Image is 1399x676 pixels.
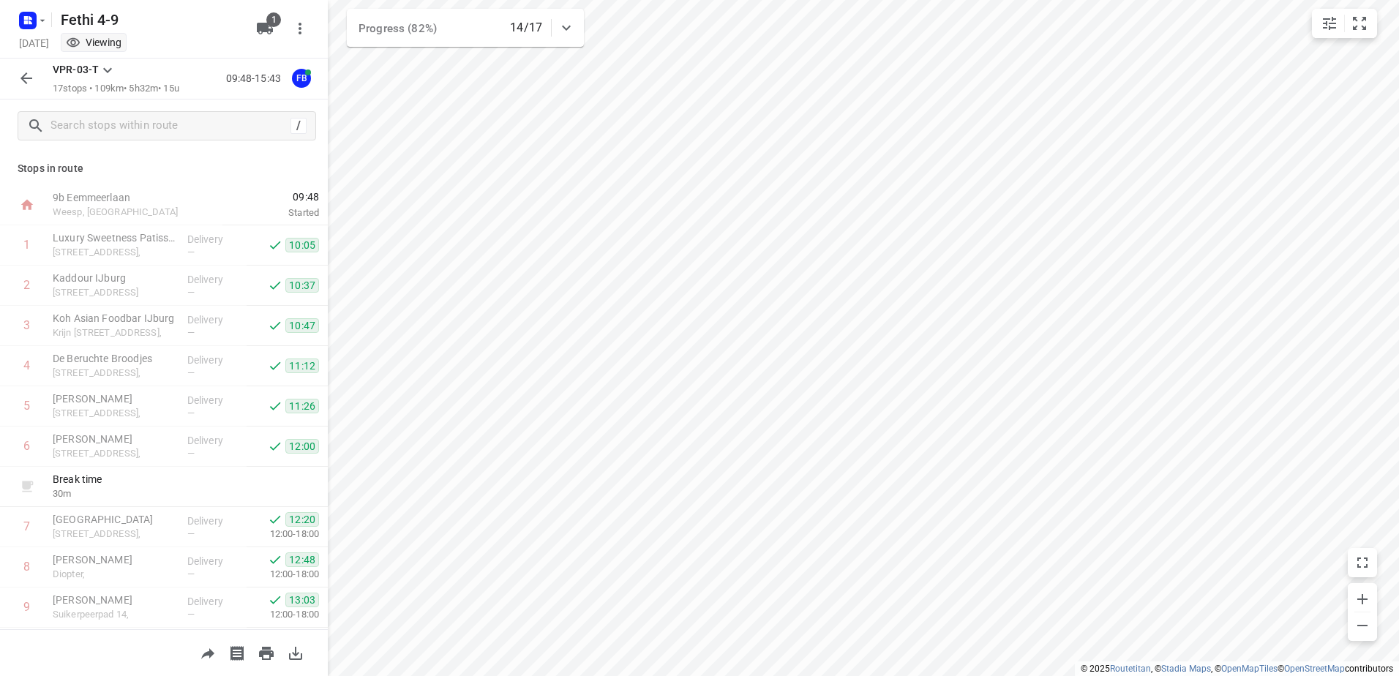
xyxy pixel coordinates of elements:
[1161,664,1211,674] a: Stadia Maps
[18,161,310,176] p: Stops in route
[53,607,176,622] p: Suikerpeerpad 14,
[53,82,179,96] p: 17 stops • 109km • 5h32m • 15u
[187,287,195,298] span: —
[1345,9,1374,38] button: Fit zoom
[187,433,241,448] p: Delivery
[23,439,30,453] div: 6
[187,367,195,378] span: —
[23,238,30,252] div: 1
[53,472,176,487] p: Break time
[187,408,195,418] span: —
[187,232,241,247] p: Delivery
[226,71,287,86] p: 09:48-15:43
[53,230,176,245] p: Luxury Sweetness Patisserie
[252,645,281,659] span: Print route
[247,527,319,541] p: 12:00-18:00
[281,645,310,659] span: Download route
[1284,664,1345,674] a: OpenStreetMap
[268,593,282,607] svg: Done
[1110,664,1151,674] a: Routetitan
[250,14,280,43] button: 1
[23,318,30,332] div: 3
[268,399,282,413] svg: Done
[1312,9,1377,38] div: small contained button group
[268,552,282,567] svg: Done
[193,645,222,659] span: Share route
[187,393,241,408] p: Delivery
[285,318,319,333] span: 10:47
[285,552,319,567] span: 12:48
[53,593,176,607] p: [PERSON_NAME]
[510,19,542,37] p: 14/17
[187,594,241,609] p: Delivery
[290,118,307,134] div: /
[187,312,241,327] p: Delivery
[268,238,282,252] svg: Done
[50,115,290,138] input: Search stops within route
[222,189,319,204] span: 09:48
[285,358,319,373] span: 11:12
[285,238,319,252] span: 10:05
[222,206,319,220] p: Started
[247,607,319,622] p: 12:00-18:00
[187,327,195,338] span: —
[23,519,30,533] div: 7
[268,318,282,333] svg: Done
[285,278,319,293] span: 10:37
[23,560,30,574] div: 8
[285,512,319,527] span: 12:20
[287,71,316,85] span: Assigned to Fethi B
[359,22,437,35] span: Progress (82%)
[1315,9,1344,38] button: Map settings
[53,487,176,501] p: 30 m
[53,205,205,219] p: Weesp, [GEOGRAPHIC_DATA]
[53,351,176,366] p: De Beruchte Broodjes
[187,448,195,459] span: —
[53,62,99,78] p: VPR-03-T
[53,446,176,461] p: [STREET_ADDRESS],
[268,439,282,454] svg: Done
[285,593,319,607] span: 13:03
[187,247,195,258] span: —
[53,512,176,527] p: [GEOGRAPHIC_DATA]
[187,554,241,568] p: Delivery
[285,439,319,454] span: 12:00
[285,14,315,43] button: More
[53,245,176,260] p: [STREET_ADDRESS],
[23,358,30,372] div: 4
[53,271,176,285] p: Kaddour IJburg
[268,358,282,373] svg: Done
[187,353,241,367] p: Delivery
[1081,664,1393,674] li: © 2025 , © , © © contributors
[53,190,205,205] p: 9b Eemmeerlaan
[53,391,176,406] p: [PERSON_NAME]
[187,609,195,620] span: —
[1221,664,1278,674] a: OpenMapTiles
[187,514,241,528] p: Delivery
[53,432,176,446] p: [PERSON_NAME]
[187,568,195,579] span: —
[187,528,195,539] span: —
[268,512,282,527] svg: Done
[23,600,30,614] div: 9
[53,567,176,582] p: Diopter,
[53,311,176,326] p: Koh Asian Foodbar IJburg
[53,552,176,567] p: [PERSON_NAME]
[268,278,282,293] svg: Done
[222,645,252,659] span: Print shipping labels
[23,399,30,413] div: 5
[285,399,319,413] span: 11:26
[53,527,176,541] p: [STREET_ADDRESS],
[53,285,176,300] p: [STREET_ADDRESS]
[247,567,319,582] p: 12:00-18:00
[66,35,121,50] div: Viewing
[347,9,584,47] div: Progress (82%)14/17
[266,12,281,27] span: 1
[53,406,176,421] p: Eerste Oosterparkstraat 251A,
[187,272,241,287] p: Delivery
[53,326,176,340] p: Krijn [STREET_ADDRESS],
[23,278,30,292] div: 2
[53,366,176,380] p: [STREET_ADDRESS],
